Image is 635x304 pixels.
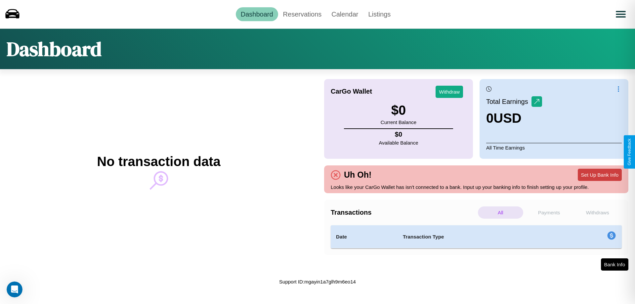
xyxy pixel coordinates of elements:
[486,143,622,152] p: All Time Earnings
[97,154,220,169] h2: No transaction data
[486,96,531,108] p: Total Earnings
[478,206,523,219] p: All
[381,118,416,127] p: Current Balance
[341,170,375,180] h4: Uh Oh!
[279,277,356,286] p: Support ID: mgayin1a7glh9m6eo14
[403,233,553,241] h4: Transaction Type
[436,86,463,98] button: Withdraw
[486,111,542,126] h3: 0 USD
[331,183,622,192] p: Looks like your CarGo Wallet has isn't connected to a bank. Input up your banking info to finish ...
[612,5,630,23] button: Open menu
[381,103,416,118] h3: $ 0
[363,7,396,21] a: Listings
[578,169,622,181] button: Set Up Bank Info
[601,258,628,271] button: Bank Info
[336,233,392,241] h4: Date
[331,225,622,248] table: simple table
[379,131,418,138] h4: $ 0
[236,7,278,21] a: Dashboard
[278,7,327,21] a: Reservations
[331,209,476,216] h4: Transactions
[7,35,102,63] h1: Dashboard
[331,88,372,95] h4: CarGo Wallet
[575,206,620,219] p: Withdraws
[627,139,632,165] div: Give Feedback
[527,206,572,219] p: Payments
[379,138,418,147] p: Available Balance
[326,7,363,21] a: Calendar
[7,282,22,297] iframe: Intercom live chat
